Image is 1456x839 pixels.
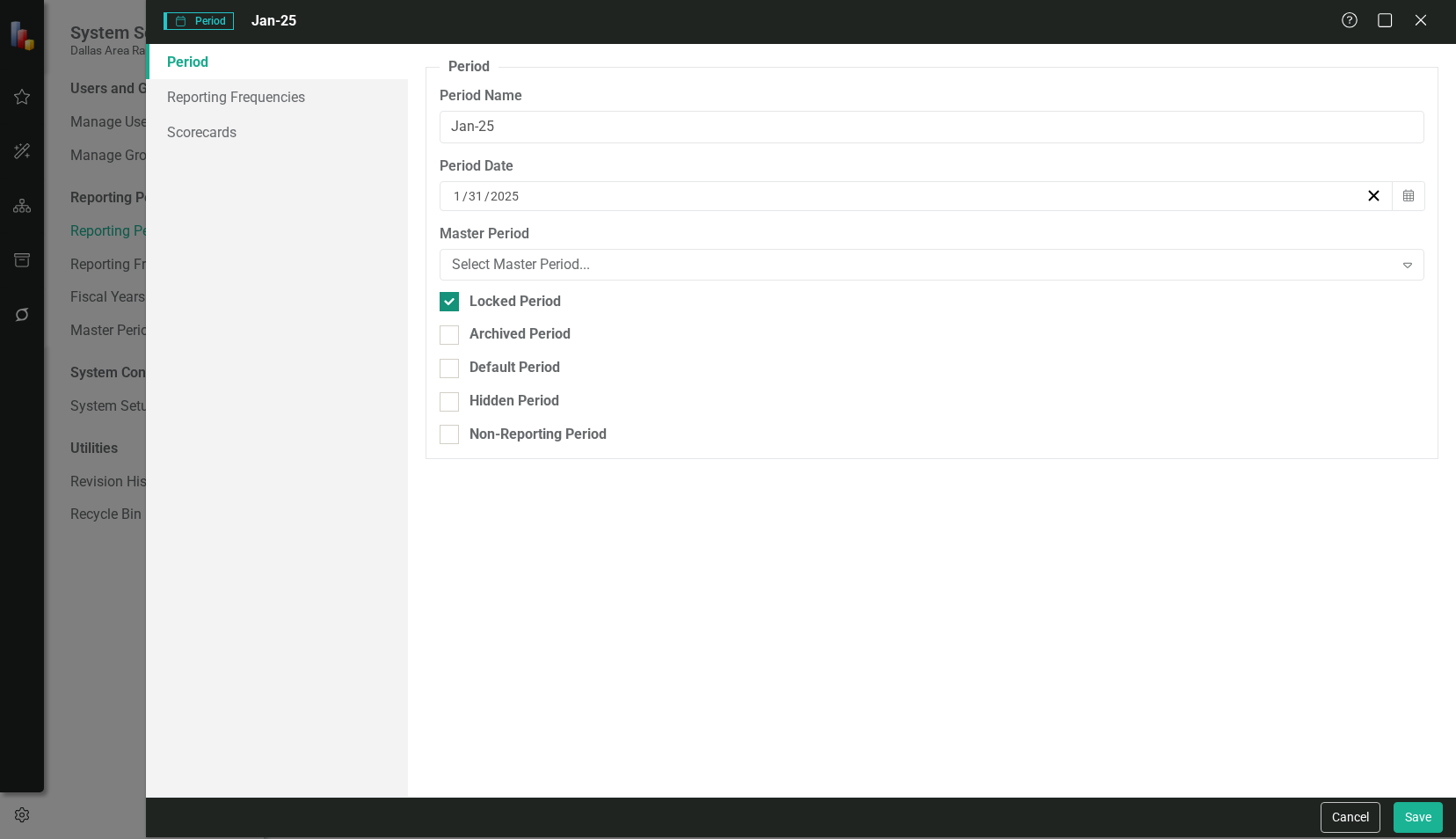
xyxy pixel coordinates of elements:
a: Reporting Frequencies [146,79,408,114]
div: Non-Reporting Period [470,425,607,445]
div: Hidden Period [470,391,559,412]
div: Default Period [470,358,560,378]
label: Period Name [440,86,1424,106]
span: / [484,188,490,204]
a: Scorecards [146,114,408,150]
label: Master Period [440,224,1424,244]
div: Locked Period [470,292,561,312]
legend: Period [440,57,499,77]
span: Jan-25 [251,12,296,29]
div: Period Date [440,157,1424,177]
a: Period [146,44,408,79]
span: / [462,188,468,204]
span: Period [164,12,234,30]
button: Save [1394,802,1443,833]
button: Cancel [1321,802,1380,833]
div: Archived Period [470,325,571,345]
div: Select Master Period... [452,254,1394,274]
